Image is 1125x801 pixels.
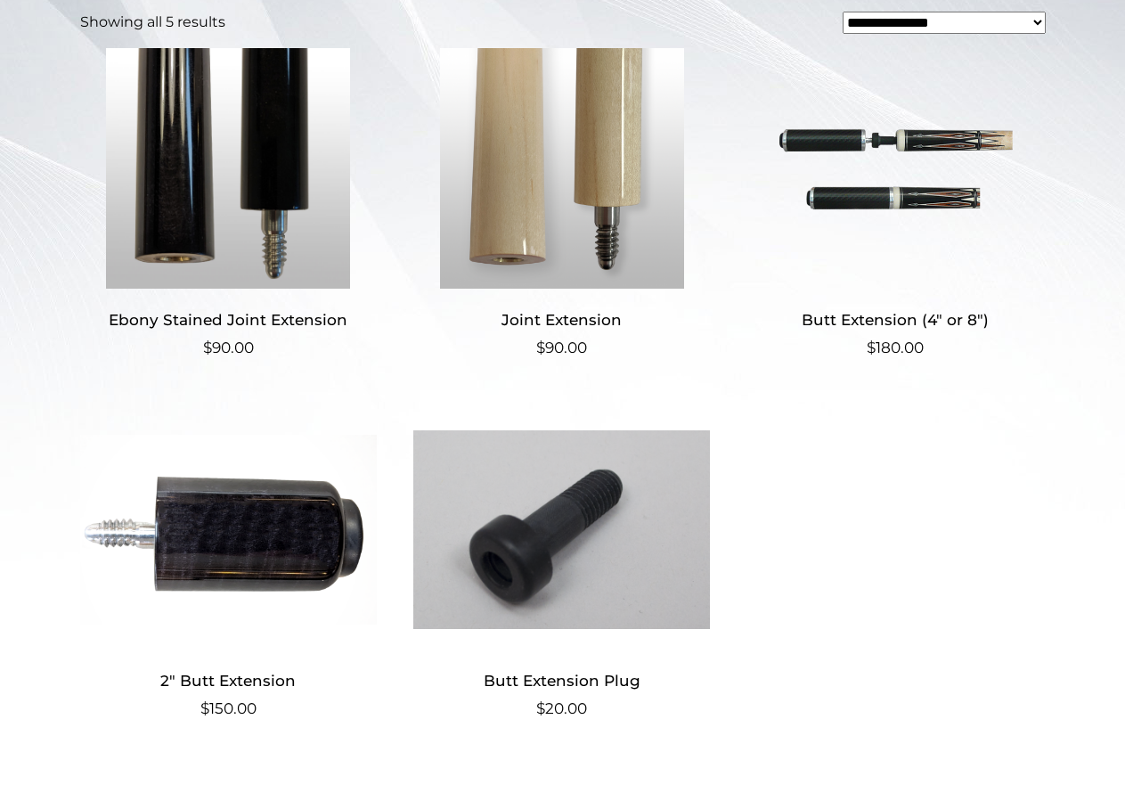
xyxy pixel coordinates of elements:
[536,699,587,717] bdi: 20.00
[80,48,377,359] a: Ebony Stained Joint Extension $90.00
[413,303,710,336] h2: Joint Extension
[867,339,924,356] bdi: 180.00
[747,48,1044,359] a: Butt Extension (4″ or 8″) $180.00
[413,48,710,289] img: Joint Extension
[80,48,377,289] img: Ebony Stained Joint Extension
[200,699,257,717] bdi: 150.00
[203,339,212,356] span: $
[203,339,254,356] bdi: 90.00
[536,339,545,356] span: $
[867,339,876,356] span: $
[747,303,1044,336] h2: Butt Extension (4″ or 8″)
[80,409,377,720] a: 2″ Butt Extension $150.00
[80,664,377,697] h2: 2″ Butt Extension
[843,12,1046,34] select: Shop order
[80,303,377,336] h2: Ebony Stained Joint Extension
[413,409,710,650] img: Butt Extension Plug
[747,48,1044,289] img: Butt Extension (4" or 8")
[80,409,377,650] img: 2" Butt Extension
[536,339,587,356] bdi: 90.00
[413,664,710,697] h2: Butt Extension Plug
[80,12,225,33] p: Showing all 5 results
[413,409,710,720] a: Butt Extension Plug $20.00
[536,699,545,717] span: $
[200,699,209,717] span: $
[413,48,710,359] a: Joint Extension $90.00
